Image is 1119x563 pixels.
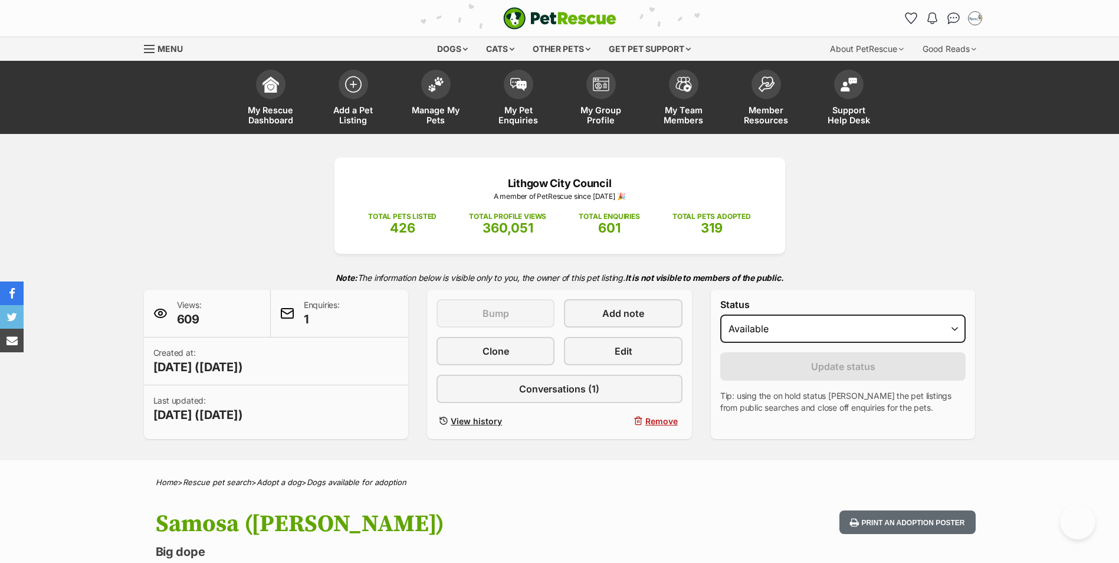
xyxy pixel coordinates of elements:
div: Other pets [524,37,599,61]
a: Adopt a dog [257,477,301,487]
span: Add a Pet Listing [327,105,380,125]
a: Support Help Desk [808,64,890,134]
a: PetRescue [503,7,616,30]
a: My Team Members [642,64,725,134]
div: Get pet support [600,37,699,61]
p: TOTAL PETS ADOPTED [672,211,751,222]
span: Member Resources [740,105,793,125]
p: A member of PetRescue since [DATE] 🎉 [352,191,767,202]
span: Add note [602,306,644,320]
a: Edit [564,337,682,365]
p: Enquiries: [304,299,340,328]
span: Edit [615,344,632,358]
a: Favourites [902,9,921,28]
div: Cats [478,37,523,61]
strong: It is not visible to members of the public. [625,273,784,283]
a: View history [437,413,554,430]
a: Home [156,477,178,487]
a: My Group Profile [560,64,642,134]
span: View history [451,415,502,427]
a: Rescue pet search [183,477,251,487]
img: pet-enquiries-icon-7e3ad2cf08bfb03b45e93fb7055b45f3efa6380592205ae92323e6603595dc1f.svg [510,78,527,91]
div: > > > [126,478,993,487]
span: 1 [304,311,340,328]
img: manage-my-pets-icon-02211641906a0b7f246fdf0571729dbe1e7629f14944591b6c1af311fb30b64b.svg [428,77,444,92]
span: [DATE] ([DATE]) [153,359,243,375]
span: Bump [483,306,509,320]
a: Conversations (1) [437,375,682,403]
span: 360,051 [483,220,533,235]
span: 609 [177,311,202,328]
p: The information below is visible only to you, the owner of this pet listing. [144,266,976,290]
p: Big dope [156,544,655,560]
a: Member Resources [725,64,808,134]
ul: Account quick links [902,9,985,28]
a: Manage My Pets [395,64,477,134]
img: notifications-46538b983faf8c2785f20acdc204bb7945ddae34d4c08c2a6579f10ce5e182be.svg [927,12,937,24]
button: Update status [720,352,966,381]
span: Menu [157,44,183,54]
span: 319 [701,220,723,235]
img: logo-e224e6f780fb5917bec1dbf3a21bbac754714ae5b6737aabdf751b685950b380.svg [503,7,616,30]
span: [DATE] ([DATE]) [153,407,243,423]
h1: Samosa ([PERSON_NAME]) [156,510,655,538]
a: Add a Pet Listing [312,64,395,134]
span: Manage My Pets [409,105,462,125]
a: Menu [144,37,191,58]
div: Dogs [429,37,476,61]
img: help-desk-icon-fdf02630f3aa405de69fd3d07c3f3aa587a6932b1a1747fa1d2bba05be0121f9.svg [841,77,857,91]
a: Add note [564,299,682,328]
span: Conversations (1) [519,382,599,396]
button: Print an adoption poster [839,510,975,535]
span: My Team Members [657,105,710,125]
p: Lithgow City Council [352,175,767,191]
label: Status [720,299,966,310]
img: team-members-icon-5396bd8760b3fe7c0b43da4ab00e1e3bb1a5d9ba89233759b79545d2d3fc5d0d.svg [675,77,692,92]
p: TOTAL PETS LISTED [368,211,437,222]
img: Taylor Lalchere profile pic [969,12,981,24]
a: Conversations [944,9,963,28]
iframe: Help Scout Beacon - Open [1060,504,1095,539]
p: Created at: [153,347,243,375]
a: My Pet Enquiries [477,64,560,134]
span: Update status [811,359,875,374]
span: My Rescue Dashboard [244,105,297,125]
span: 426 [390,220,415,235]
span: Support Help Desk [822,105,875,125]
p: TOTAL PROFILE VIEWS [469,211,546,222]
span: My Group Profile [575,105,628,125]
a: Dogs available for adoption [307,477,406,487]
button: My account [966,9,985,28]
strong: Note: [336,273,357,283]
p: Last updated: [153,395,243,423]
button: Notifications [923,9,942,28]
a: My Rescue Dashboard [229,64,312,134]
span: Remove [645,415,678,427]
div: Good Reads [914,37,985,61]
div: About PetRescue [822,37,912,61]
span: Clone [483,344,509,358]
span: My Pet Enquiries [492,105,545,125]
button: Bump [437,299,554,328]
span: 601 [598,220,621,235]
img: dashboard-icon-eb2f2d2d3e046f16d808141f083e7271f6b2e854fb5c12c21221c1fb7104beca.svg [262,76,279,93]
img: group-profile-icon-3fa3cf56718a62981997c0bc7e787c4b2cf8bcc04b72c1350f741eb67cf2f40e.svg [593,77,609,91]
p: Tip: using the on hold status [PERSON_NAME] the pet listings from public searches and close off e... [720,390,966,414]
button: Remove [564,413,682,430]
img: add-pet-listing-icon-0afa8454b4691262ce3f59096e99ab1cd57d4a30225e0717b998d2c9b9846f56.svg [345,76,362,93]
p: TOTAL ENQUIRIES [579,211,639,222]
a: Clone [437,337,554,365]
img: member-resources-icon-8e73f808a243e03378d46382f2149f9095a855e16c252ad45f914b54edf8863c.svg [758,76,775,92]
p: Views: [177,299,202,328]
img: chat-41dd97257d64d25036548639549fe6c8038ab92f7586957e7f3b1b290dea8141.svg [947,12,960,24]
